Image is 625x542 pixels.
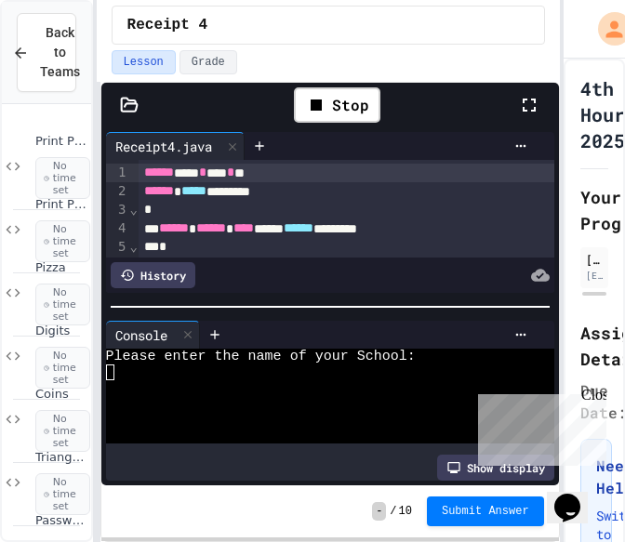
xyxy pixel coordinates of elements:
[580,75,625,153] h1: 4th Hour 2025
[106,349,416,364] span: Please enter the name of your School:
[106,132,245,160] div: Receipt4.java
[128,202,138,217] span: Fold line
[106,219,129,238] div: 4
[106,325,177,345] div: Console
[180,50,237,74] button: Grade
[437,455,554,481] div: Show display
[35,157,90,200] span: No time set
[35,324,87,339] span: Digits
[547,468,606,523] iframe: chat widget
[586,251,603,268] div: [PERSON_NAME]
[35,450,87,466] span: Triangle Coding Assignment
[372,502,386,521] span: -
[35,410,90,453] span: No time set
[390,504,396,519] span: /
[7,7,128,118] div: Chat with us now!Close
[128,239,138,254] span: Fold line
[35,220,90,263] span: No time set
[35,347,90,390] span: No time set
[127,14,207,36] span: Receipt 4
[35,260,87,276] span: Pizza
[106,182,129,201] div: 2
[35,513,87,529] span: Password Generator
[35,284,90,326] span: No time set
[106,321,200,349] div: Console
[35,134,87,150] span: Print Practice 1
[399,504,412,519] span: 10
[106,238,129,257] div: 5
[106,201,129,219] div: 3
[294,87,380,123] div: Stop
[580,320,608,372] h2: Assignment Details
[35,387,87,403] span: Coins
[35,197,87,213] span: Print Practice 2
[111,262,195,288] div: History
[35,473,90,516] span: No time set
[106,137,221,156] div: Receipt4.java
[17,13,76,92] button: Back to Teams
[106,256,129,274] div: 6
[112,50,176,74] button: Lesson
[427,496,544,526] button: Submit Answer
[586,269,603,283] div: [EMAIL_ADDRESS][DOMAIN_NAME]
[471,387,606,466] iframe: chat widget
[40,23,80,82] span: Back to Teams
[106,164,129,182] div: 1
[580,184,608,236] h2: Your Progress
[442,504,529,519] span: Submit Answer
